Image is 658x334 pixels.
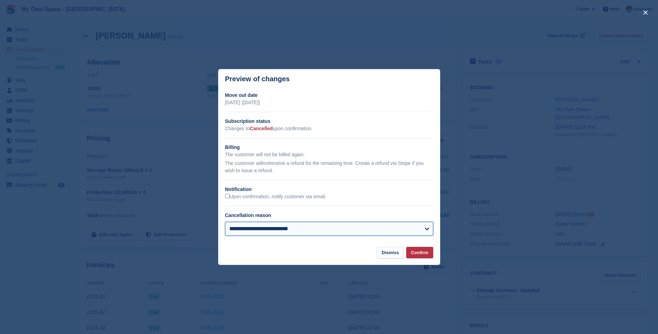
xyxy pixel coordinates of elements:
h2: Billing [225,144,433,151]
h2: Notification [225,186,433,193]
label: Upon confirmation, notify customer via email. [225,194,326,200]
button: close [640,7,651,18]
p: The customer will not be billed again. [225,151,433,158]
p: Changes to upon confirmation. [225,125,433,132]
p: [DATE] ([DATE]) [225,99,433,106]
span: Cancelled [250,126,273,131]
p: The customer will receive a refund for the remaining time. Create a refund via Stripe if you wish... [225,160,433,174]
label: Cancellation reason [225,212,271,218]
h2: Move out date [225,92,433,99]
button: Dismiss [377,247,404,258]
em: not [263,160,269,166]
p: Preview of changes [225,75,290,83]
button: Confirm [406,247,433,258]
h2: Subscription status [225,118,433,125]
input: Upon confirmation, notify customer via email. [225,194,230,198]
